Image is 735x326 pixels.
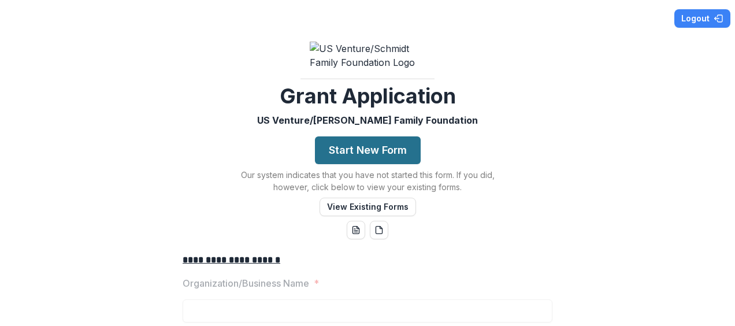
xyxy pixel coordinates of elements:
button: pdf-download [370,221,388,239]
p: Our system indicates that you have not started this form. If you did, however, click below to vie... [223,169,512,193]
img: US Venture/Schmidt Family Foundation Logo [310,42,425,69]
button: Start New Form [315,136,421,164]
p: Organization/Business Name [183,276,309,290]
button: View Existing Forms [320,198,416,216]
p: US Venture/[PERSON_NAME] Family Foundation [257,113,478,127]
button: Logout [674,9,730,28]
button: word-download [347,221,365,239]
h2: Grant Application [280,84,456,109]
